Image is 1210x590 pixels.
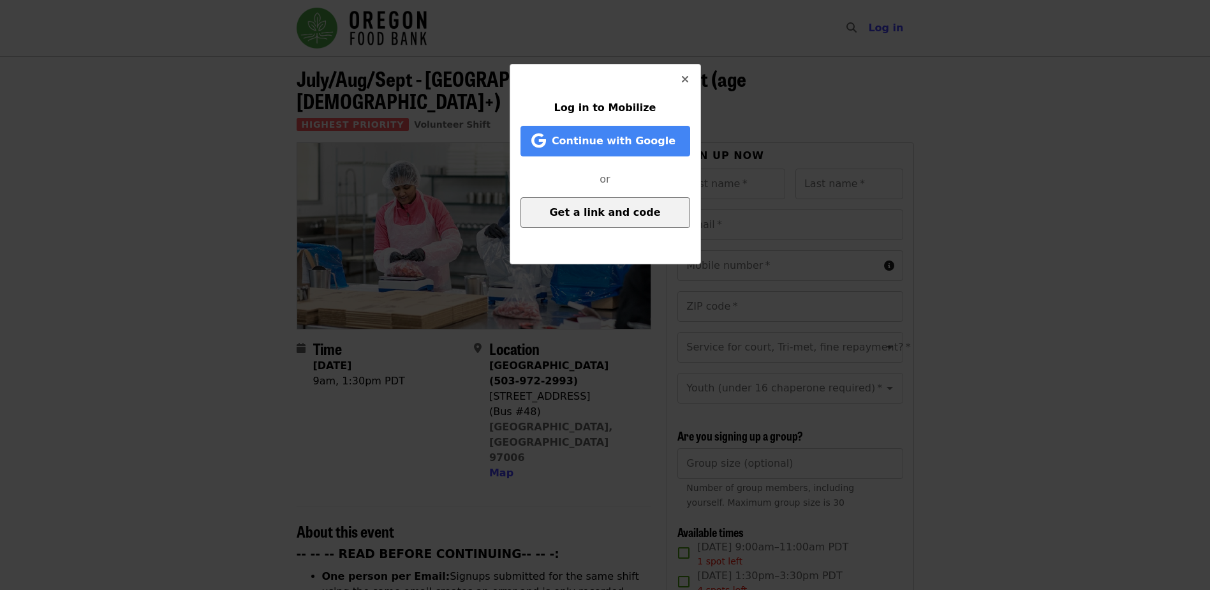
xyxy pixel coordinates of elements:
span: Log in to Mobilize [554,102,656,114]
i: google icon [531,132,546,150]
span: or [600,173,610,185]
i: times icon [681,73,689,86]
button: Continue with Google [520,126,690,156]
button: Get a link and code [520,197,690,228]
span: Continue with Google [552,135,675,147]
span: Get a link and code [549,206,660,218]
button: Close [670,64,700,95]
